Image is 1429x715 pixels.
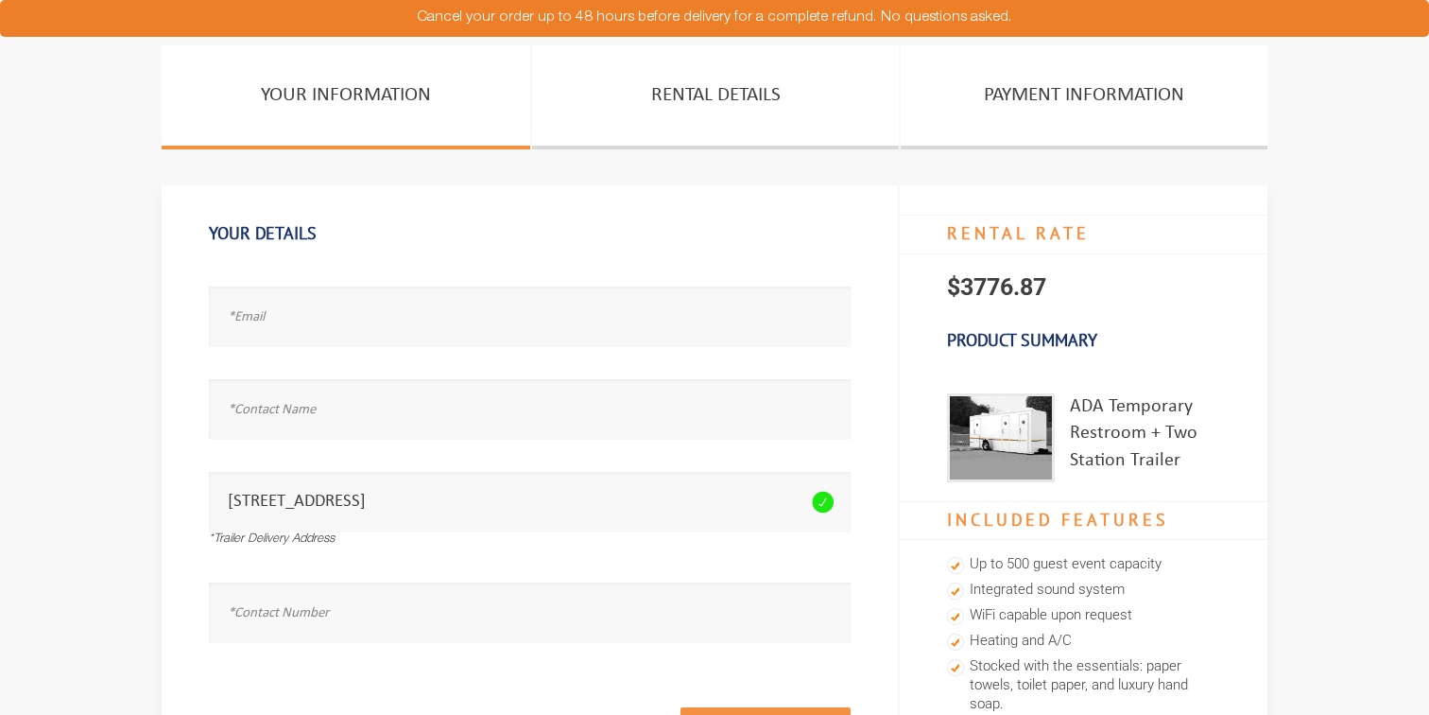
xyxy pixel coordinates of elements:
input: *Trailer Delivery Address [209,472,851,532]
div: ADA Temporary Restroom + Two Station Trailer [1070,393,1220,482]
li: Up to 500 guest event capacity [947,552,1220,578]
a: PAYMENT INFORMATION [901,45,1267,149]
li: Integrated sound system [947,578,1220,603]
div: *Trailer Delivery Address [209,532,851,549]
input: *Contact Name [209,379,851,439]
input: *Email [209,287,851,346]
h1: Your Details [209,214,851,253]
h4: RENTAL RATE [900,215,1267,254]
li: Heating and A/C [947,629,1220,654]
p: $3776.87 [900,254,1267,321]
h3: Product Summary [900,321,1267,360]
a: Rental Details [532,45,899,149]
li: WiFi capable upon request [947,603,1220,629]
input: *Contact Number [209,583,851,642]
a: Your Information [162,45,530,149]
h4: Included Features [900,501,1267,541]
